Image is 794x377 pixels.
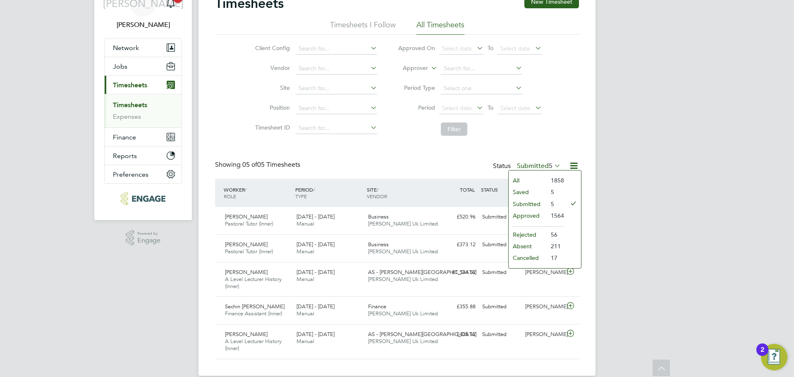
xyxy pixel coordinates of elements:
[761,350,764,360] div: 2
[441,122,467,136] button: Filter
[436,300,479,314] div: £355.88
[126,230,161,246] a: Powered byEngage
[509,210,547,221] li: Approved
[441,83,522,94] input: Select one
[253,124,290,131] label: Timesheet ID
[113,62,127,70] span: Jobs
[225,310,282,317] span: Finance Assistant (Inner)
[297,276,314,283] span: Manual
[365,182,436,204] div: SITE
[297,213,335,220] span: [DATE] - [DATE]
[391,64,428,72] label: Approver
[368,269,476,276] span: AS - [PERSON_NAME][GEOGRAPHIC_DATA]
[368,241,389,248] span: Business
[113,170,148,178] span: Preferences
[509,186,547,198] li: Saved
[225,276,282,290] span: A Level Lecturer History (Inner)
[398,104,435,111] label: Period
[253,84,290,91] label: Site
[225,269,268,276] span: [PERSON_NAME]
[416,20,464,35] li: All Timesheets
[517,162,561,170] label: Submitted
[522,300,565,314] div: [PERSON_NAME]
[296,122,377,134] input: Search for...
[547,252,564,264] li: 17
[522,266,565,279] div: [PERSON_NAME]
[500,104,530,112] span: Select date
[104,20,182,30] span: Jerin Aktar
[105,128,182,146] button: Finance
[104,192,182,205] a: Go to home page
[398,84,435,91] label: Period Type
[509,229,547,240] li: Rejected
[761,344,787,370] button: Open Resource Center, 2 new notifications
[398,44,435,52] label: Approved On
[436,238,479,252] div: £373.12
[547,210,564,221] li: 1564
[105,57,182,75] button: Jobs
[225,213,268,220] span: [PERSON_NAME]
[105,76,182,94] button: Timesheets
[547,229,564,240] li: 56
[547,198,564,210] li: 5
[442,104,472,112] span: Select date
[297,310,314,317] span: Manual
[479,266,522,279] div: Submitted
[295,193,307,199] span: TYPE
[113,152,137,160] span: Reports
[297,338,314,345] span: Manual
[509,252,547,264] li: Cancelled
[460,186,475,193] span: TOTAL
[113,133,136,141] span: Finance
[105,38,182,57] button: Network
[442,45,472,52] span: Select date
[225,338,282,352] span: A Level Lecturer History (Inner)
[509,240,547,252] li: Absent
[509,198,547,210] li: Submitted
[368,331,476,338] span: AS - [PERSON_NAME][GEOGRAPHIC_DATA]
[547,186,564,198] li: 5
[225,220,273,227] span: Pastoral Tutor (Inner)
[242,161,257,169] span: 05 of
[225,248,273,255] span: Pastoral Tutor (Inner)
[225,303,285,310] span: Sachin [PERSON_NAME]
[222,182,293,204] div: WORKER
[105,94,182,127] div: Timesheets
[113,44,139,52] span: Network
[113,113,141,120] a: Expenses
[368,303,386,310] span: Finance
[137,230,160,237] span: Powered by
[500,45,530,52] span: Select date
[436,266,479,279] div: £1,544.52
[296,43,377,55] input: Search for...
[224,193,236,199] span: ROLE
[367,193,387,199] span: VENDOR
[121,192,165,205] img: morganhunt-logo-retina.png
[113,81,147,89] span: Timesheets
[297,241,335,248] span: [DATE] - [DATE]
[485,102,496,113] span: To
[297,331,335,338] span: [DATE] - [DATE]
[296,63,377,74] input: Search for...
[245,186,246,193] span: /
[368,276,438,283] span: [PERSON_NAME] Uk Limited
[253,64,290,72] label: Vendor
[522,328,565,341] div: [PERSON_NAME]
[485,43,496,53] span: To
[297,220,314,227] span: Manual
[225,331,268,338] span: [PERSON_NAME]
[547,240,564,252] li: 211
[479,300,522,314] div: Submitted
[253,104,290,111] label: Position
[509,175,547,186] li: All
[330,20,396,35] li: Timesheets I Follow
[368,220,438,227] span: [PERSON_NAME] Uk Limited
[436,210,479,224] div: £520.96
[377,186,378,193] span: /
[441,63,522,74] input: Search for...
[293,182,365,204] div: PERIOD
[225,241,268,248] span: [PERSON_NAME]
[479,328,522,341] div: Submitted
[368,213,389,220] span: Business
[297,303,335,310] span: [DATE] - [DATE]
